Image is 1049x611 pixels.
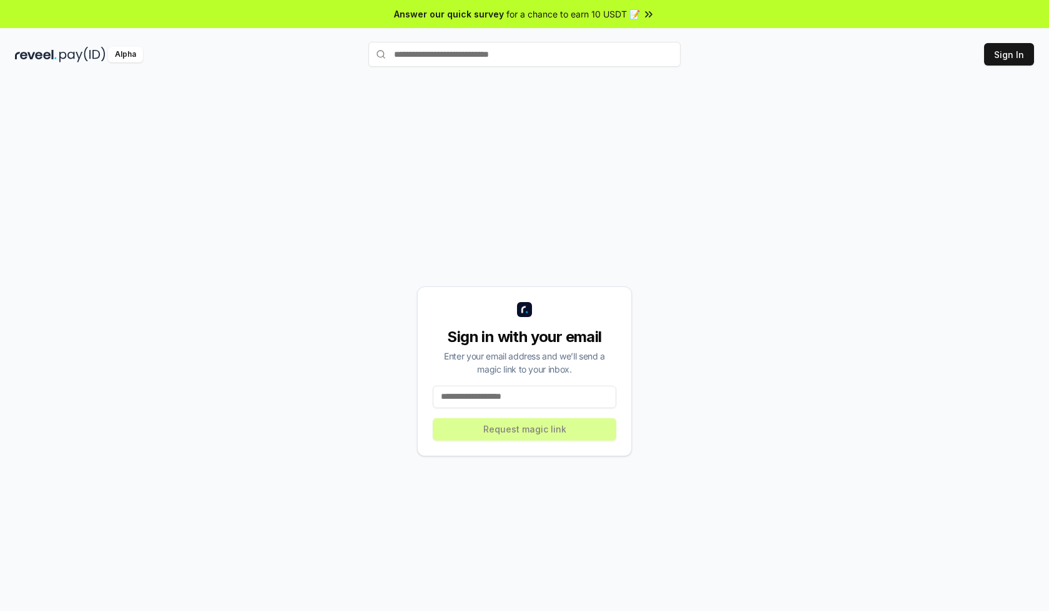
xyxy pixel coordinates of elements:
[433,349,616,376] div: Enter your email address and we’ll send a magic link to your inbox.
[433,327,616,347] div: Sign in with your email
[15,47,57,62] img: reveel_dark
[59,47,106,62] img: pay_id
[984,43,1034,66] button: Sign In
[517,302,532,317] img: logo_small
[394,7,504,21] span: Answer our quick survey
[506,7,640,21] span: for a chance to earn 10 USDT 📝
[108,47,143,62] div: Alpha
